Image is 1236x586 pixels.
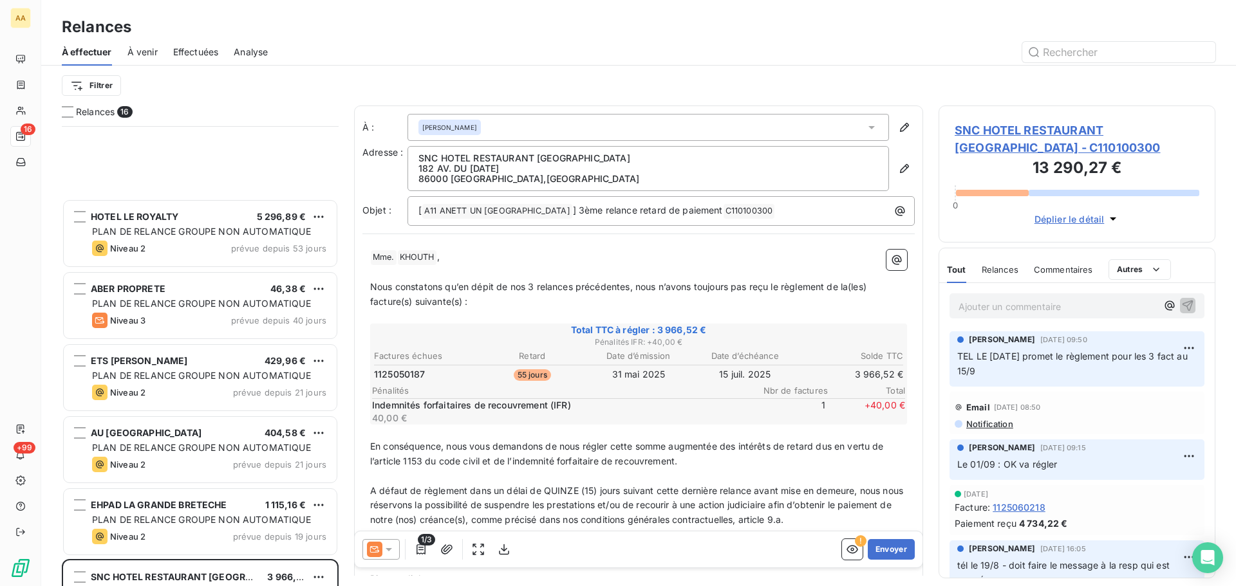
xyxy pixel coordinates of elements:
[1034,264,1093,275] span: Commentaires
[91,499,227,510] span: EHPAD LA GRANDE BRETECHE
[91,571,304,582] span: SNC HOTEL RESTAURANT [GEOGRAPHIC_DATA]
[362,121,407,134] label: À :
[374,368,426,381] span: 1125050187
[372,385,751,396] span: Pénalités
[110,387,145,398] span: Niveau 2
[92,370,311,381] span: PLAN DE RELANCE GROUPE NON AUTOMATIQUE
[693,349,798,363] th: Date d’échéance
[1019,517,1068,530] span: 4 734,22 €
[110,315,145,325] span: Niveau 3
[437,251,440,262] span: ,
[586,349,691,363] th: Date d’émission
[418,205,422,215] span: [
[969,543,1035,554] span: [PERSON_NAME]
[14,442,35,453] span: +99
[270,283,306,294] span: 46,38 €
[92,514,311,525] span: PLAN DE RELANCE GROUPE NON AUTOMATIQUE
[257,211,306,222] span: 5 296,89 €
[994,403,1041,411] span: [DATE] 08:50
[422,123,477,132] span: [PERSON_NAME]
[110,243,145,253] span: Niveau 2
[62,15,131,39] h3: Relances
[173,46,219,59] span: Effectuées
[62,46,112,59] span: À effectuer
[372,399,745,412] p: Indemnités forfaitaires de recouvrement (IFR)
[110,459,145,470] span: Niveau 2
[957,459,1057,470] span: Le 01/09 : OK va régler
[370,441,886,466] span: En conséquence, nous vous demandons de nous régler cette somme augmentée des intérêts de retard d...
[748,399,825,425] span: 1
[370,281,869,307] span: Nous constatons qu’en dépit de nos 3 relances précédentes, nous n’avons toujours pas reçu le règl...
[265,355,306,366] span: 429,96 €
[233,459,326,470] span: prévue depuis 21 jours
[953,200,958,210] span: 0
[117,106,132,118] span: 16
[231,315,326,325] span: prévue depuis 40 jours
[514,369,551,381] span: 55 jours
[573,205,723,215] span: ] 3ème relance retard de paiement
[362,147,403,158] span: Adresse :
[10,8,31,28] div: AA
[957,351,1190,376] span: TEL LE [DATE] promet le règlement pour les 3 fact au 15/9
[586,367,691,381] td: 31 mai 2025
[751,385,828,396] span: Nbr de factures
[993,500,1045,514] span: 1125060218
[955,156,1199,182] h3: 13 290,27 €
[91,355,188,366] span: ETS [PERSON_NAME]
[955,500,990,514] span: Facture :
[965,419,1013,429] span: Notification
[398,250,436,265] span: KHOUTH
[724,204,775,219] span: C110100300
[1109,259,1171,280] button: Autres
[1040,545,1086,553] span: [DATE] 16:05
[947,264,966,275] span: Tout
[265,427,306,438] span: 404,58 €
[372,336,905,348] span: Pénalités IFR : + 40,00 €
[372,324,905,336] span: Total TTC à régler : 3 966,52 €
[799,349,904,363] th: Solde TTC
[422,204,572,219] span: A11 ANETT UN [GEOGRAPHIC_DATA]
[362,205,391,215] span: Objet :
[966,402,990,412] span: Email
[964,490,988,498] span: [DATE]
[955,517,1016,530] span: Paiement reçu
[418,163,878,174] p: 182 AV. DU [DATE]
[371,250,397,265] span: Mme.
[955,122,1199,156] span: SNC HOTEL RESTAURANT [GEOGRAPHIC_DATA] - C110100300
[92,226,311,237] span: PLAN DE RELANCE GROUPE NON AUTOMATIQUE
[233,387,326,398] span: prévue depuis 21 jours
[1022,42,1215,62] input: Rechercher
[76,105,115,118] span: Relances
[1040,444,1086,452] span: [DATE] 09:15
[91,427,201,438] span: AU [GEOGRAPHIC_DATA]
[234,46,268,59] span: Analyse
[1035,212,1105,226] span: Déplier le détail
[267,571,317,582] span: 3 966,52 €
[110,531,145,542] span: Niveau 2
[231,243,326,253] span: prévue depuis 53 jours
[418,174,878,184] p: 86000 [GEOGRAPHIC_DATA] , [GEOGRAPHIC_DATA]
[1040,336,1087,343] span: [DATE] 09:50
[693,367,798,381] td: 15 juil. 2025
[373,349,478,363] th: Factures échues
[868,539,915,560] button: Envoyer
[969,442,1035,453] span: [PERSON_NAME]
[91,211,178,222] span: HOTEL LE ROYALTY
[799,367,904,381] td: 3 966,52 €
[127,46,158,59] span: À venir
[982,264,1018,275] span: Relances
[233,531,326,542] span: prévue depuis 19 jours
[1031,212,1124,226] button: Déplier le détail
[418,153,878,163] p: SNC HOTEL RESTAURANT [GEOGRAPHIC_DATA]
[10,558,31,578] img: Logo LeanPay
[828,399,905,425] span: + 40,00 €
[1192,542,1223,573] div: Open Intercom Messenger
[265,499,306,510] span: 1 115,16 €
[828,385,905,396] span: Total
[92,442,311,453] span: PLAN DE RELANCE GROUPE NON AUTOMATIQUE
[91,283,165,294] span: ABER PROPRETE
[92,298,311,309] span: PLAN DE RELANCE GROUPE NON AUTOMATIQUE
[62,126,339,586] div: grid
[62,75,121,96] button: Filtrer
[21,124,35,135] span: 16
